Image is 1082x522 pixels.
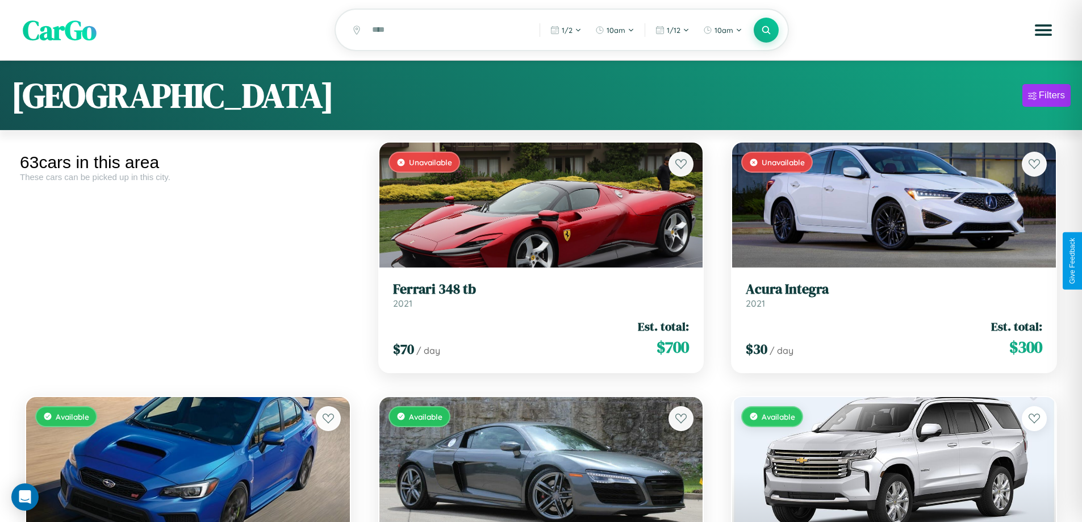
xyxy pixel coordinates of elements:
button: 10am [590,21,640,39]
span: 1 / 2 [562,26,573,35]
h1: [GEOGRAPHIC_DATA] [11,72,334,119]
div: Open Intercom Messenger [11,483,39,511]
span: Available [56,412,89,421]
div: 63 cars in this area [20,153,356,172]
span: / day [416,345,440,356]
span: Available [409,412,442,421]
span: Available [762,412,795,421]
span: CarGo [23,11,97,49]
span: Est. total: [638,318,689,335]
h3: Acura Integra [746,281,1042,298]
a: Acura Integra2021 [746,281,1042,309]
div: Filters [1039,90,1065,101]
span: / day [770,345,793,356]
span: $ 300 [1009,336,1042,358]
h3: Ferrari 348 tb [393,281,690,298]
button: Open menu [1027,14,1059,46]
span: $ 70 [393,340,414,358]
span: 10am [715,26,733,35]
span: 1 / 12 [667,26,680,35]
button: 1/12 [650,21,695,39]
span: Unavailable [762,157,805,167]
button: Filters [1022,84,1071,107]
span: 2021 [393,298,412,309]
span: 10am [607,26,625,35]
div: Give Feedback [1068,238,1076,284]
span: 2021 [746,298,765,309]
span: Est. total: [991,318,1042,335]
span: $ 30 [746,340,767,358]
button: 10am [697,21,748,39]
span: Unavailable [409,157,452,167]
span: $ 700 [657,336,689,358]
button: 1/2 [545,21,587,39]
div: These cars can be picked up in this city. [20,172,356,182]
a: Ferrari 348 tb2021 [393,281,690,309]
